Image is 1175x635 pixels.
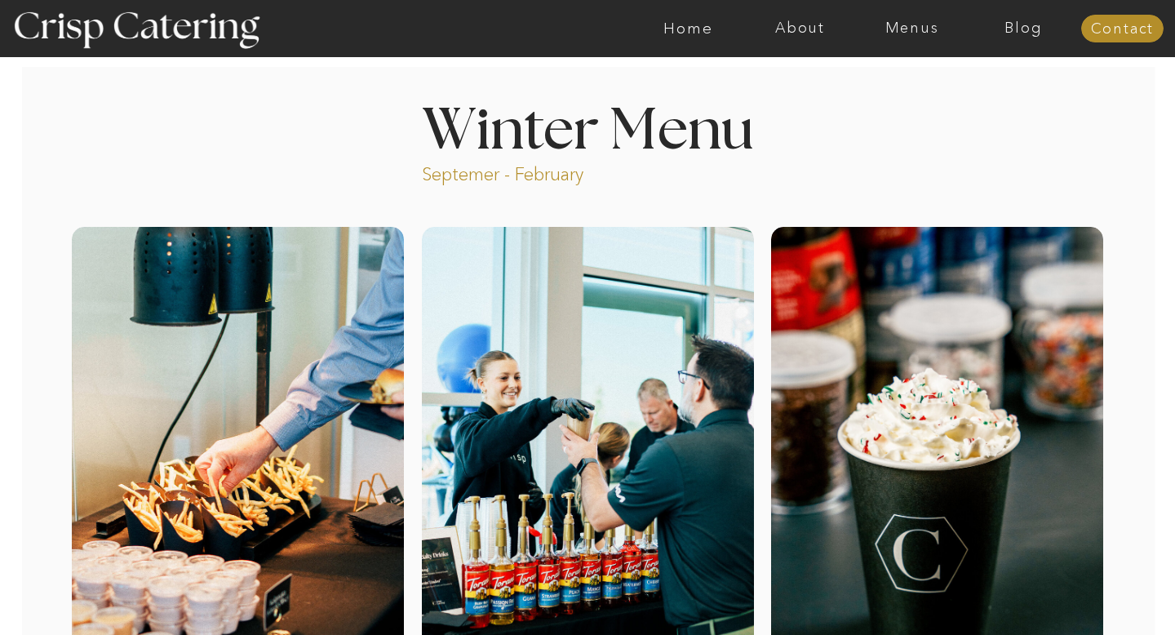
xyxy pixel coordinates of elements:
[1081,21,1164,38] a: Contact
[744,20,856,37] a: About
[856,20,968,37] a: Menus
[968,20,1080,37] a: Blog
[1012,553,1175,635] iframe: podium webchat widget bubble
[361,103,814,151] h1: Winter Menu
[422,162,646,181] p: Septemer - February
[632,20,744,37] a: Home
[898,378,1175,574] iframe: podium webchat widget prompt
